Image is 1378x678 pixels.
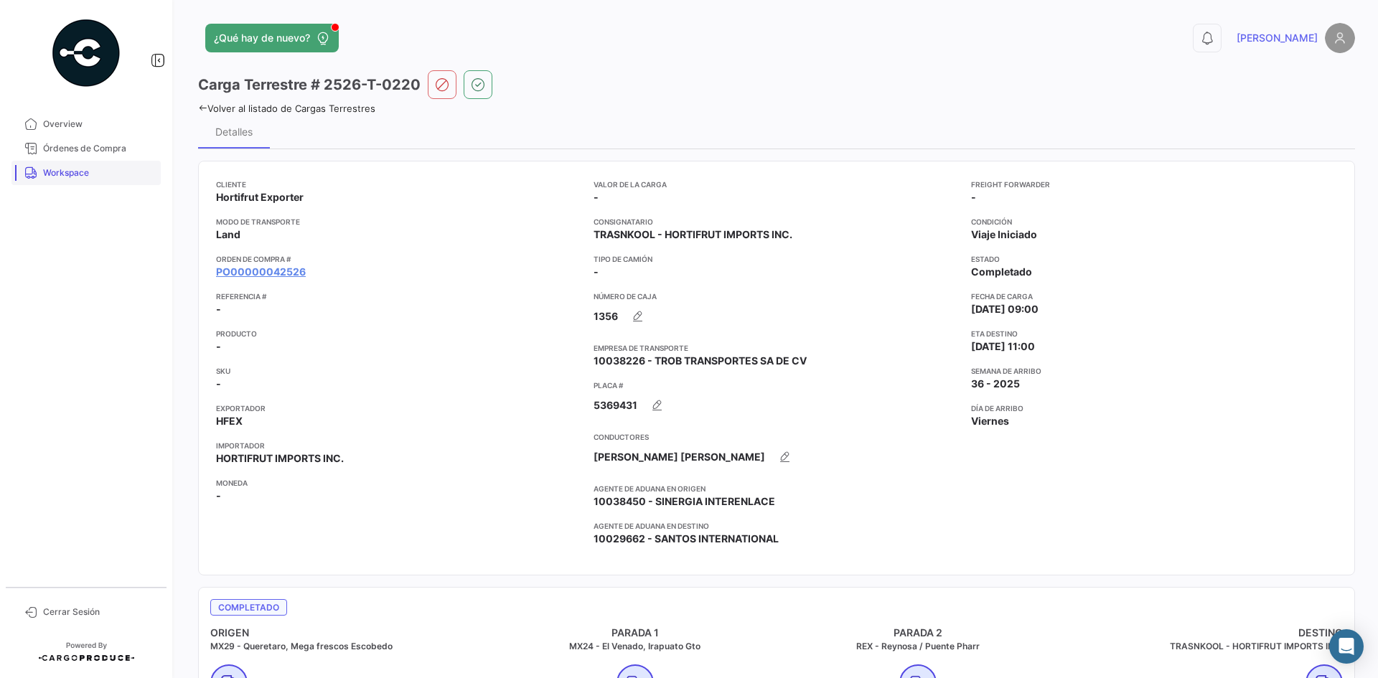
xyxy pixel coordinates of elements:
app-card-info-title: Producto [216,328,582,339]
app-card-info-title: Estado [971,253,1337,265]
span: ¿Qué hay de nuevo? [214,31,310,45]
app-card-info-title: Moneda [216,477,582,489]
h5: MX24 - El Venado, Irapuato Gto [494,640,777,653]
app-card-info-title: Agente de Aduana en Origen [594,483,960,494]
app-card-info-title: Cliente [216,179,582,190]
span: HORTIFRUT IMPORTS INC. [216,451,344,466]
app-card-info-title: Empresa de Transporte [594,342,960,354]
app-card-info-title: SKU [216,365,582,377]
span: TRASNKOOL - HORTIFRUT IMPORTS INC. [594,227,792,242]
span: [PERSON_NAME] [1237,31,1318,45]
app-card-info-title: Freight Forwarder [971,179,1337,190]
app-card-info-title: Modo de Transporte [216,216,582,227]
span: Órdenes de Compra [43,142,155,155]
span: HFEX [216,414,243,428]
app-card-info-title: Condición [971,216,1337,227]
span: - [216,339,221,354]
span: [PERSON_NAME] [PERSON_NAME] [594,450,765,464]
div: Abrir Intercom Messenger [1329,629,1364,664]
span: Overview [43,118,155,131]
app-card-info-title: Orden de Compra # [216,253,582,265]
span: - [216,302,221,316]
a: Workspace [11,161,161,185]
a: Overview [11,112,161,136]
span: 36 - 2025 [971,377,1020,391]
div: Detalles [215,126,253,138]
img: powered-by.png [50,17,122,89]
span: - [216,377,221,391]
a: Volver al listado de Cargas Terrestres [198,103,375,114]
span: - [594,190,599,204]
h3: Carga Terrestre # 2526-T-0220 [198,75,421,95]
app-card-info-title: ETA Destino [971,328,1337,339]
span: 5369431 [594,398,637,413]
span: [DATE] 09:00 [971,302,1039,316]
span: 1356 [594,309,618,324]
span: - [971,190,976,204]
span: Completado [210,599,287,616]
span: - [594,265,599,279]
app-card-info-title: Agente de Aduana en Destino [594,520,960,532]
span: Land [216,227,240,242]
button: ¿Qué hay de nuevo? [205,24,339,52]
span: Hortifrut Exporter [216,190,304,204]
h4: DESTINO [1060,626,1344,640]
h5: TRASNKOOL - HORTIFRUT IMPORTS INC. [1060,640,1344,653]
span: 10038450 - SINERGIA INTERENLACE [594,494,775,509]
app-card-info-title: Semana de Arribo [971,365,1337,377]
h5: REX - Reynosa / Puente Pharr [777,640,1060,653]
app-card-info-title: Valor de la Carga [594,179,960,190]
app-card-info-title: Tipo de Camión [594,253,960,265]
h5: MX29 - Queretaro, Mega frescos Escobedo [210,640,494,653]
img: placeholder-user.png [1325,23,1355,53]
app-card-info-title: Placa # [594,380,960,391]
app-card-info-title: Exportador [216,402,582,414]
span: 10029662 - SANTOS INTERNATIONAL [594,532,779,546]
app-card-info-title: Conductores [594,431,960,443]
span: Completado [971,265,1032,279]
app-card-info-title: Referencia # [216,291,582,302]
span: 10038226 - TROB TRANSPORTES SA DE CV [594,354,807,368]
app-card-info-title: Consignatario [594,216,960,227]
app-card-info-title: Importador [216,440,582,451]
span: Cerrar Sesión [43,606,155,618]
app-card-info-title: Número de Caja [594,291,960,302]
a: PO00000042526 [216,265,306,279]
a: Órdenes de Compra [11,136,161,161]
span: - [216,489,221,503]
span: Viaje Iniciado [971,227,1037,242]
span: Viernes [971,414,1009,428]
h4: PARADA 2 [777,626,1060,640]
h4: ORIGEN [210,626,494,640]
h4: PARADA 1 [494,626,777,640]
app-card-info-title: Fecha de carga [971,291,1337,302]
span: [DATE] 11:00 [971,339,1035,354]
app-card-info-title: Día de Arribo [971,402,1337,414]
span: Workspace [43,166,155,179]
